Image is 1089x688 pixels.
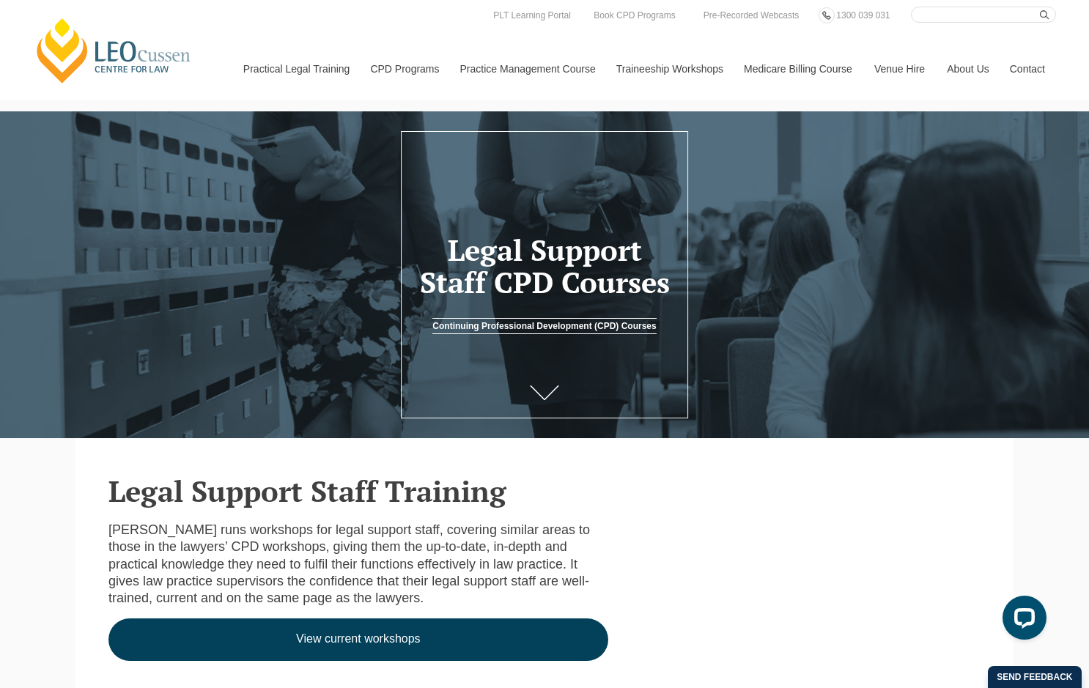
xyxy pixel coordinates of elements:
[449,37,605,100] a: Practice Management Course
[108,522,608,607] p: [PERSON_NAME] runs workshops for legal support staff, covering similar areas to those in the lawy...
[700,7,803,23] a: Pre-Recorded Webcasts
[33,16,195,85] a: [PERSON_NAME] Centre for Law
[432,318,656,334] a: Continuing Professional Development (CPD) Courses
[833,7,893,23] a: 1300 039 031
[414,234,676,298] h1: Legal Support Staff CPD Courses
[991,590,1052,651] iframe: LiveChat chat widget
[232,37,360,100] a: Practical Legal Training
[936,37,999,100] a: About Us
[733,37,863,100] a: Medicare Billing Course
[863,37,936,100] a: Venue Hire
[359,37,448,100] a: CPD Programs
[605,37,733,100] a: Traineeship Workshops
[108,475,981,507] h2: Legal Support Staff Training
[490,7,575,23] a: PLT Learning Portal
[108,618,608,661] a: View current workshops
[590,7,679,23] a: Book CPD Programs
[836,10,890,21] span: 1300 039 031
[999,37,1056,100] a: Contact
